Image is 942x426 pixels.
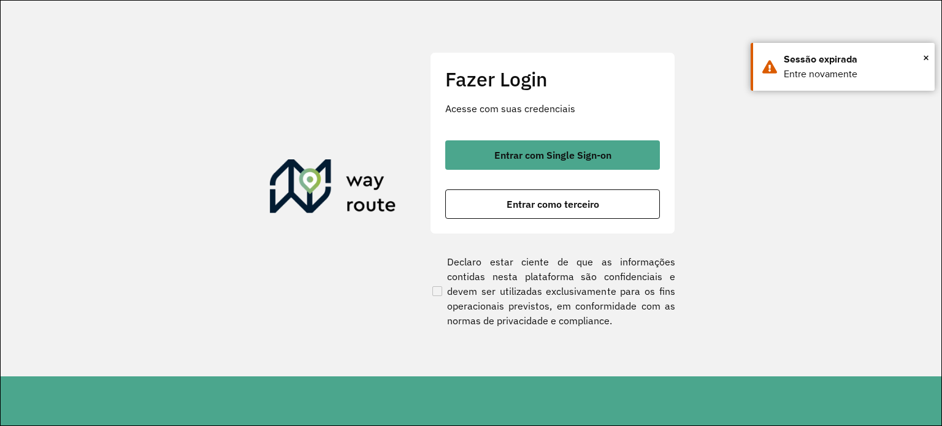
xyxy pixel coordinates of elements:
span: Entrar como terceiro [507,199,599,209]
img: Roteirizador AmbevTech [270,159,396,218]
span: Entrar com Single Sign-on [494,150,611,160]
button: button [445,189,660,219]
button: Close [923,48,929,67]
h2: Fazer Login [445,67,660,91]
p: Acesse com suas credenciais [445,101,660,116]
button: button [445,140,660,170]
div: Sessão expirada [784,52,925,67]
span: × [923,48,929,67]
label: Declaro estar ciente de que as informações contidas nesta plataforma são confidenciais e devem se... [430,254,675,328]
div: Entre novamente [784,67,925,82]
